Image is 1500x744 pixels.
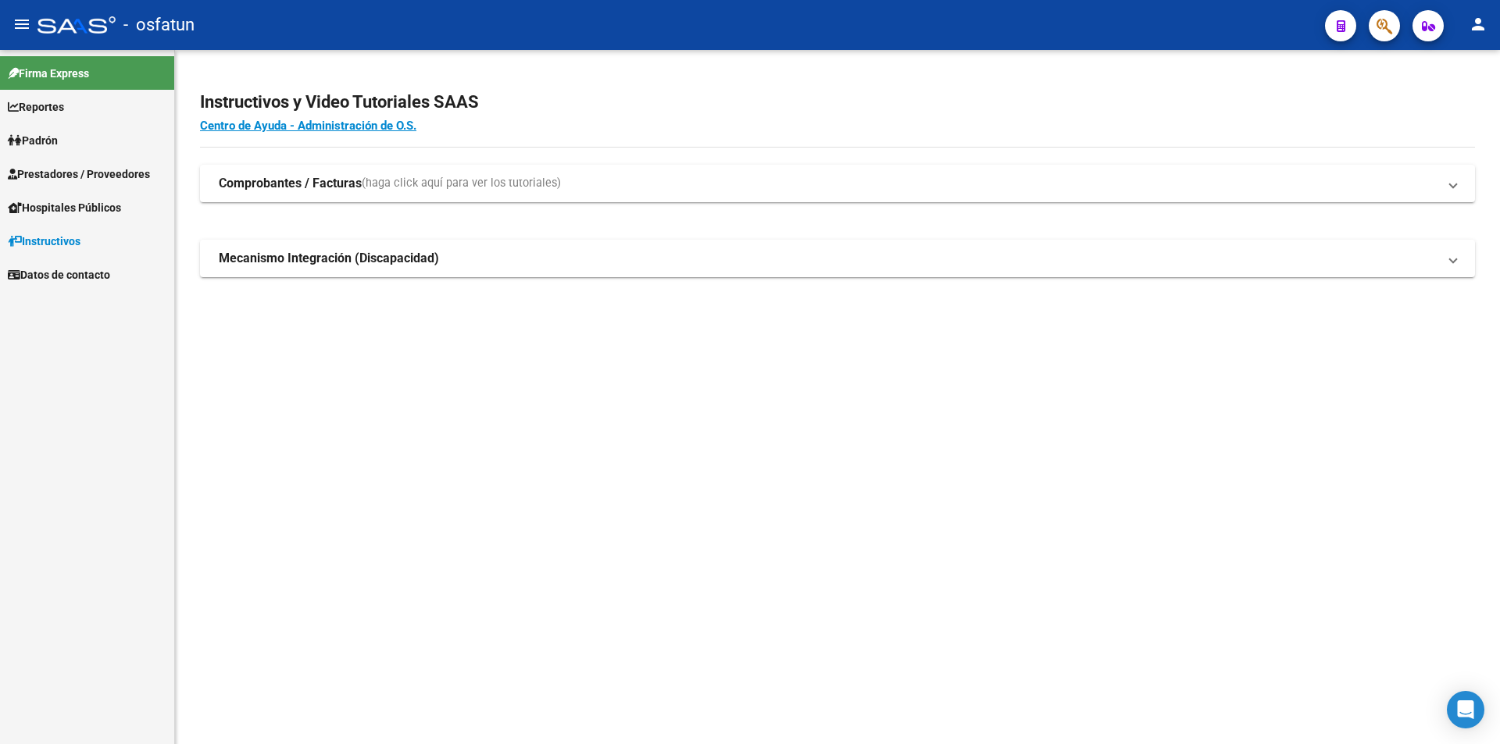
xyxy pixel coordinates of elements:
[8,199,121,216] span: Hospitales Públicos
[8,266,110,283] span: Datos de contacto
[8,233,80,250] span: Instructivos
[8,166,150,183] span: Prestadores / Proveedores
[200,119,416,133] a: Centro de Ayuda - Administración de O.S.
[219,175,362,192] strong: Comprobantes / Facturas
[219,250,439,267] strong: Mecanismo Integración (Discapacidad)
[200,240,1475,277] mat-expansion-panel-header: Mecanismo Integración (Discapacidad)
[8,98,64,116] span: Reportes
[1469,15,1487,34] mat-icon: person
[1447,691,1484,728] div: Open Intercom Messenger
[12,15,31,34] mat-icon: menu
[123,8,195,42] span: - osfatun
[8,65,89,82] span: Firma Express
[8,132,58,149] span: Padrón
[362,175,561,192] span: (haga click aquí para ver los tutoriales)
[200,87,1475,117] h2: Instructivos y Video Tutoriales SAAS
[200,165,1475,202] mat-expansion-panel-header: Comprobantes / Facturas(haga click aquí para ver los tutoriales)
